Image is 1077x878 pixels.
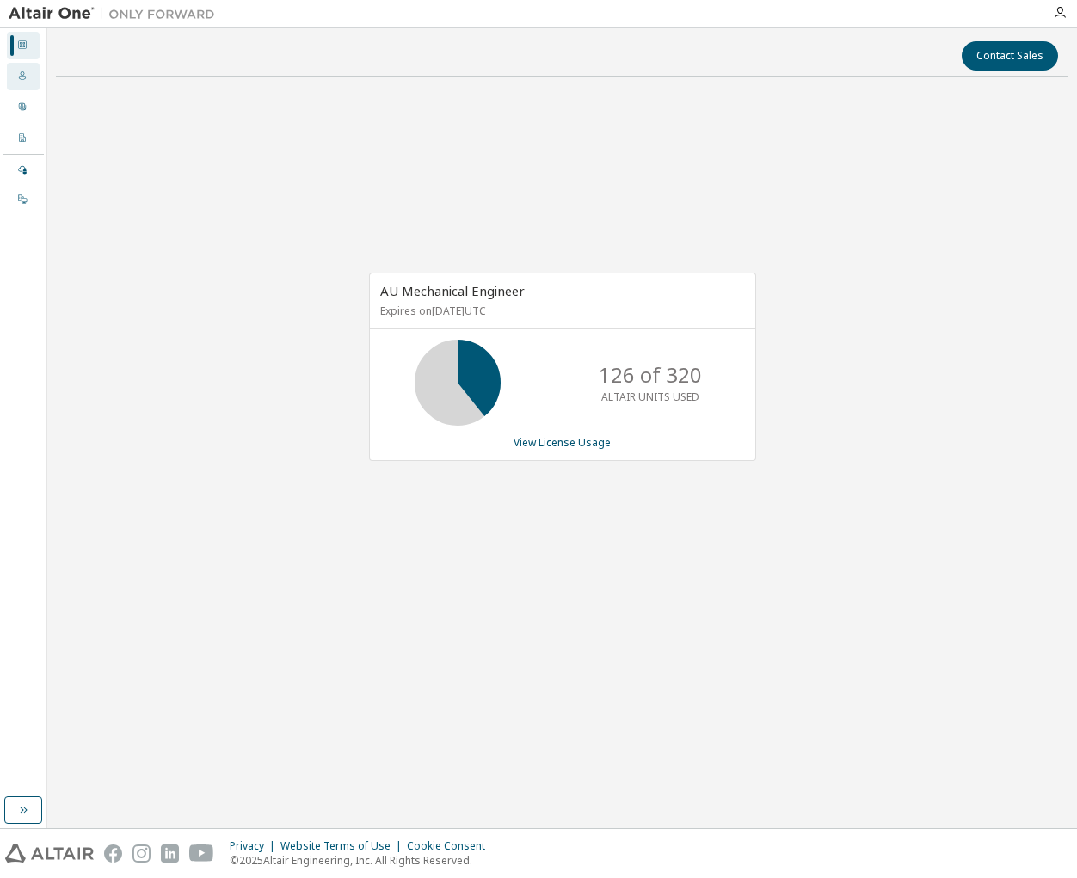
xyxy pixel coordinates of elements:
a: View License Usage [514,435,611,450]
img: Altair One [9,5,224,22]
div: Cookie Consent [407,839,495,853]
div: User Profile [7,94,40,121]
img: altair_logo.svg [5,844,94,863]
div: Dashboard [7,32,40,59]
div: On Prem [7,186,40,213]
div: Managed [7,157,40,184]
p: Expires on [DATE] UTC [380,304,741,318]
img: instagram.svg [132,844,151,863]
p: © 2025 Altair Engineering, Inc. All Rights Reserved. [230,853,495,868]
p: 126 of 320 [599,360,702,390]
p: ALTAIR UNITS USED [601,390,699,404]
div: Privacy [230,839,280,853]
img: linkedin.svg [161,844,179,863]
img: youtube.svg [189,844,214,863]
img: facebook.svg [104,844,122,863]
span: AU Mechanical Engineer [380,282,525,299]
div: Website Terms of Use [280,839,407,853]
div: Company Profile [7,125,40,152]
button: Contact Sales [962,41,1058,71]
div: Users [7,63,40,90]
